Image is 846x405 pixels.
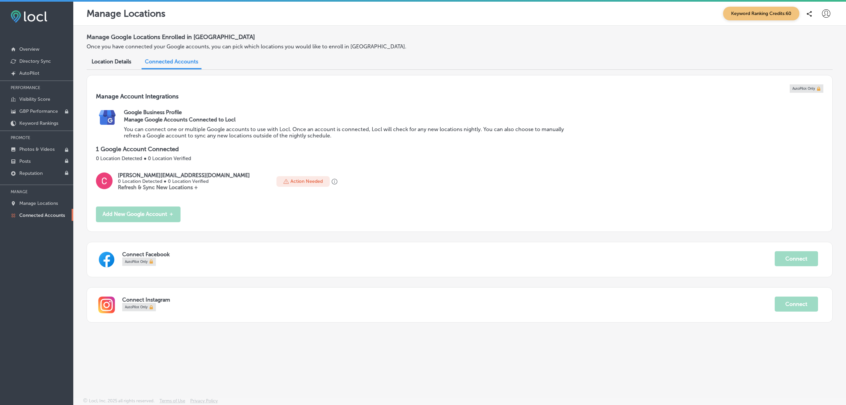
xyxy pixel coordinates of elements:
button: Add New Google Account ＋ [96,207,181,222]
h2: Google Business Profile [124,109,823,115]
h3: Manage Google Accounts Connected to Locl [124,116,579,123]
p: Reputation [19,170,43,176]
p: Connect Facebook [122,251,775,258]
p: Visibility Score [19,96,50,102]
button: Connect [775,297,818,312]
p: Locl, Inc. 2025 all rights reserved. [89,398,155,403]
span: Location Details [92,58,131,65]
p: Refresh & Sync New Locations + [118,184,250,190]
span: AutoPilot Only [125,259,148,265]
p: Once you have connected your Google accounts, you can pick which locations you would like to enro... [87,43,572,50]
p: Action Needed [290,178,323,184]
button: Your Google Account connection has expired. Please click 'Add New Google Account +' and reconnect... [332,179,338,185]
p: AutoPilot [19,70,39,76]
span: AutoPilot Only [125,304,148,311]
p: Connect Instagram [122,297,775,303]
p: [PERSON_NAME][EMAIL_ADDRESS][DOMAIN_NAME] [118,172,250,178]
h2: Manage Google Locations Enrolled in [GEOGRAPHIC_DATA] [87,31,833,43]
h3: Manage Account Integrations [96,93,823,109]
button: Connect [775,251,818,266]
img: fda3e92497d09a02dc62c9cd864e3231.png [11,10,47,23]
p: 0 Location Detected ● 0 Location Verified [118,178,250,184]
span: Connected Accounts [145,58,198,65]
p: GBP Performance [19,108,58,114]
p: Posts [19,158,31,164]
p: 1 Google Account Connected [96,145,823,153]
span: Keyword Ranking Credits: 60 [723,7,799,20]
p: 0 Location Detected ● 0 Location Verified [96,155,823,161]
p: Overview [19,46,39,52]
p: Keyword Rankings [19,120,58,126]
p: Manage Locations [87,8,166,19]
p: Directory Sync [19,58,51,64]
p: Manage Locations [19,200,58,206]
p: You can connect one or multiple Google accounts to use with Locl. Once an account is connected, L... [124,126,579,139]
p: Connected Accounts [19,213,65,218]
p: Photos & Videos [19,146,55,152]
